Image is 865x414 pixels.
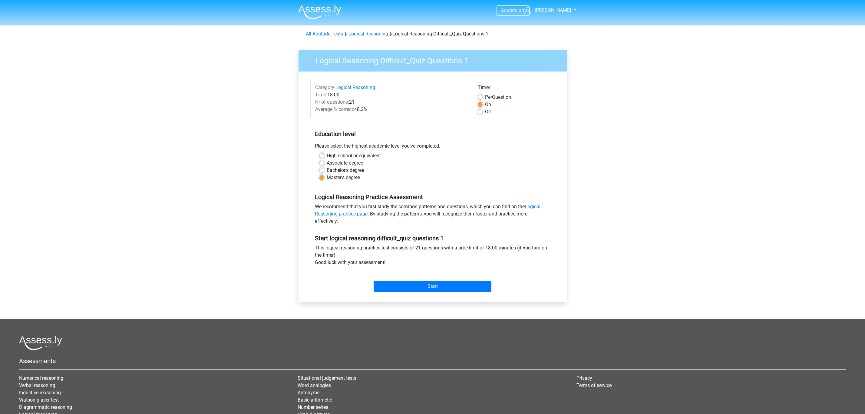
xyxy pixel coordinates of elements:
[485,94,511,101] label: Question
[315,99,349,105] span: Nr of questions:
[311,106,473,113] div: 48.2%
[315,85,335,90] span: Category:
[507,8,526,13] span: premium
[308,54,562,65] h3: Logical Reasoning Difficult_Quiz Questions 1
[310,244,555,269] div: This logical reasoning practice test consists of 21 questions with a time limit of 18:00 minutes ...
[478,84,550,94] div: Timer
[19,382,55,388] a: Verbal reasoning
[315,193,550,201] h5: Logical Reasoning Practice Assessment
[374,281,491,292] input: Start
[19,336,62,350] img: Assessly logo
[310,203,555,227] div: We recommend that you first study the common patterns and questions, which you can find on the . ...
[348,31,388,37] a: Logical Reasoning
[485,101,491,108] label: On
[298,5,341,19] img: Assessly
[303,30,562,38] div: Logical Reasoning Difficult_Quiz Questions 1
[315,128,550,140] h5: Education level
[298,382,331,388] a: Word analogies
[327,167,364,174] label: Bachelor's degree
[500,8,507,13] span: Go
[315,235,550,242] h5: Start logical reasoning difficult_quiz questions 1
[19,404,72,410] a: Diagrammatic reasoning
[576,375,592,381] a: Privacy
[298,397,332,403] a: Basic arithmetic
[576,382,612,388] a: Terms of service
[497,6,529,15] a: Gopremium
[311,98,473,106] div: 21
[315,106,354,112] span: Average % correct:
[19,357,846,365] h5: Assessments
[298,390,319,396] a: Antonyms
[327,159,363,167] label: Associate degree
[485,94,492,100] span: Per
[315,92,327,98] span: Time:
[298,404,328,410] a: Number series
[19,375,63,381] a: Numerical reasoning
[535,7,571,13] span: [PERSON_NAME]
[327,174,360,181] label: Master's degree
[311,91,473,98] div: 18:00
[306,31,343,37] a: All Aptitude Tests
[327,152,381,159] label: High school or equivalent
[522,7,572,14] a: [PERSON_NAME]
[485,108,492,115] label: Off
[19,397,59,403] a: Watson glaser test
[19,390,61,396] a: Inductive reasoning
[335,85,375,90] a: Logical Reasoning
[310,142,555,152] div: Please select the highest academic level you’ve completed.
[298,375,356,381] a: Situational judgement tests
